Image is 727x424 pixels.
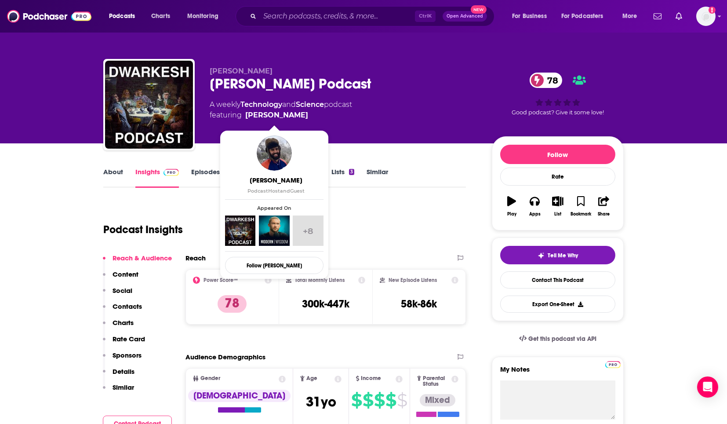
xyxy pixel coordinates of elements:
div: List [554,212,561,217]
p: Details [113,367,134,376]
a: Dwarkesh Patel [245,110,308,121]
div: 3 [349,169,354,175]
p: Charts [113,318,134,327]
span: Good podcast? Give it some love! [512,109,604,116]
button: Share [593,190,615,222]
p: Sponsors [113,351,142,359]
span: $ [385,393,396,407]
span: $ [363,393,373,407]
button: Social [103,286,132,303]
img: Dwarkesh Patel [257,135,292,171]
a: Charts [145,9,175,23]
a: Get this podcast via API [512,328,603,350]
h2: Total Monthly Listens [295,277,345,283]
a: 78 [530,73,563,88]
button: Play [500,190,523,222]
svg: Add a profile image [709,7,716,14]
button: Follow [500,145,615,164]
button: Similar [103,383,134,399]
button: open menu [506,9,558,23]
span: $ [374,393,385,407]
span: 78 [538,73,563,88]
h2: Reach [185,254,206,262]
img: Podchaser Pro [605,361,621,368]
span: [PERSON_NAME] [227,176,325,184]
label: My Notes [500,365,615,380]
span: Podcasts [109,10,135,22]
a: About [103,168,123,188]
a: Show notifications dropdown [672,9,686,24]
img: Podchaser - Follow, Share and Rate Podcasts [7,8,91,25]
a: Episodes114 [191,168,233,188]
p: Reach & Audience [113,254,172,262]
button: Charts [103,318,134,335]
button: Apps [523,190,546,222]
span: Appeared On [225,205,324,211]
button: open menu [103,9,146,23]
button: Show profile menu [696,7,716,26]
button: Bookmark [569,190,592,222]
span: 31 yo [306,393,336,410]
span: Gender [200,376,220,381]
button: List [546,190,569,222]
img: Dwarkesh Podcast [105,61,193,149]
h2: Power Score™ [204,277,238,283]
span: $ [397,393,407,407]
p: Rate Card [113,335,145,343]
img: Modern Wisdom [259,216,289,246]
button: tell me why sparkleTell Me Why [500,246,615,264]
span: New [471,5,487,14]
span: For Podcasters [561,10,603,22]
button: Follow [PERSON_NAME] [225,257,324,274]
button: open menu [556,9,616,23]
h2: New Episode Listens [389,277,437,283]
input: Search podcasts, credits, & more... [260,9,415,23]
span: Tell Me Why [548,252,578,259]
p: Social [113,286,132,295]
div: Rate [500,168,615,186]
p: Similar [113,383,134,391]
img: tell me why sparkle [538,252,545,259]
button: open menu [616,9,648,23]
button: Details [103,367,134,384]
img: Podchaser Pro [164,169,179,176]
div: 78Good podcast? Give it some love! [492,67,624,121]
span: [PERSON_NAME] [210,67,273,75]
div: Open Intercom Messenger [697,376,718,398]
div: Bookmark [571,212,591,217]
div: Share [598,212,610,217]
div: Apps [529,212,541,217]
span: Podcast Host Guest [247,188,305,194]
a: [PERSON_NAME]PodcastHostandGuest [227,176,325,194]
button: Sponsors [103,351,142,367]
div: Search podcasts, credits, & more... [244,6,503,26]
a: Science [296,100,324,109]
span: Income [361,376,382,381]
span: featuring [210,110,352,121]
p: 78 [218,295,247,313]
span: Logged in as WE_Broadcast [696,7,716,26]
a: Similar [367,168,388,188]
button: Content [103,270,138,286]
span: Get this podcast via API [528,335,596,343]
div: [DEMOGRAPHIC_DATA] [188,390,291,402]
span: Open Advanced [447,14,483,18]
span: and [282,100,296,109]
span: +8 [293,216,323,246]
a: Show notifications dropdown [650,9,665,24]
h2: Audience Demographics [185,353,265,361]
p: Contacts [113,302,142,311]
button: Contacts [103,302,142,318]
a: Lists3 [331,168,354,188]
span: More [622,10,637,22]
span: For Business [512,10,547,22]
img: User Profile [696,7,716,26]
div: A weekly podcast [210,99,352,121]
button: open menu [181,9,230,23]
div: Play [507,212,516,217]
button: Rate Card [103,335,145,351]
span: and [280,188,290,194]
